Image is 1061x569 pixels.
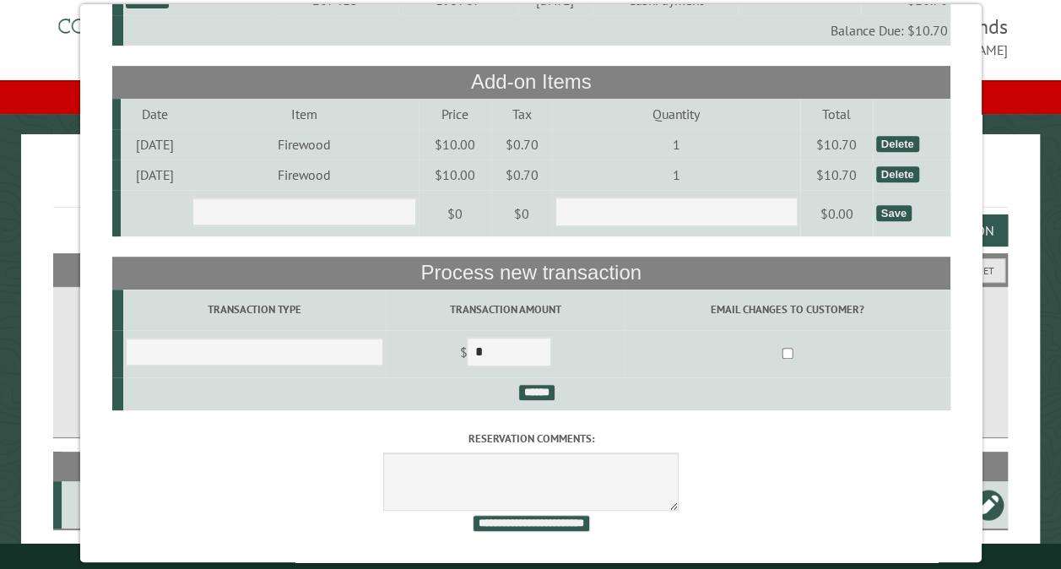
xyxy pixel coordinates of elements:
[189,160,418,190] td: Firewood
[627,301,947,317] label: Email changes to customer?
[875,166,918,182] div: Delete
[53,161,1008,208] h1: Reservations
[62,452,118,481] th: Site
[122,15,950,46] td: Balance Due: $10.70
[799,160,873,190] td: $10.70
[552,99,799,129] td: Quantity
[875,205,911,221] div: Save
[120,160,189,190] td: [DATE]
[799,99,873,129] td: Total
[189,99,418,129] td: Item
[386,330,625,377] td: $
[491,129,552,160] td: $0.70
[491,160,552,190] td: $0.70
[120,99,189,129] td: Date
[799,129,873,160] td: $10.70
[418,160,491,190] td: $10.00
[418,190,491,237] td: $0
[189,129,418,160] td: Firewood
[111,257,950,289] th: Process new transaction
[53,253,1008,285] h2: Filters
[491,99,552,129] td: Tax
[875,136,918,152] div: Delete
[125,301,382,317] label: Transaction Type
[418,99,491,129] td: Price
[418,129,491,160] td: $10.00
[552,129,799,160] td: 1
[388,301,622,317] label: Transaction Amount
[799,190,873,237] td: $0.00
[552,160,799,190] td: 1
[68,496,116,513] div: B8
[491,190,552,237] td: $0
[111,431,950,447] label: Reservation comments:
[111,66,950,98] th: Add-on Items
[120,129,189,160] td: [DATE]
